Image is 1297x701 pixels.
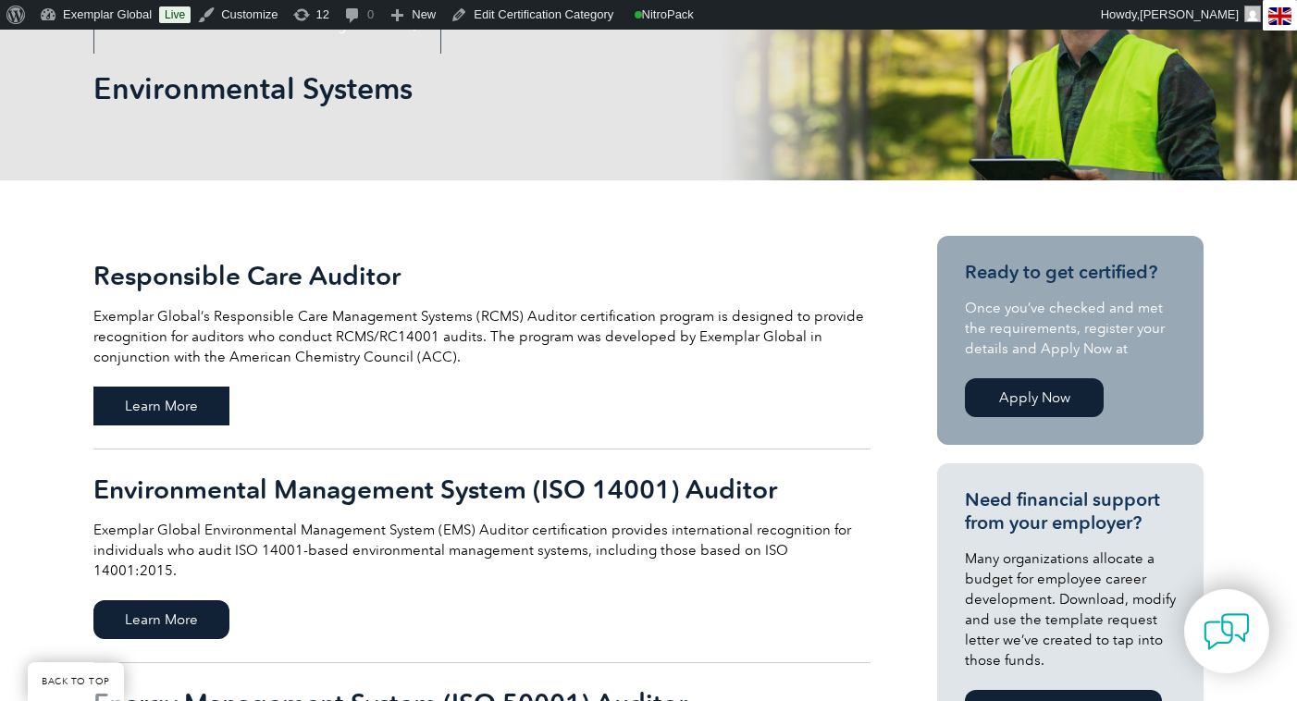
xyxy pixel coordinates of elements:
[965,298,1176,359] p: Once you’ve checked and met the requirements, register your details and Apply Now at
[965,548,1176,670] p: Many organizations allocate a budget for employee career development. Download, modify and use th...
[1204,609,1250,655] img: contact-chat.png
[1140,7,1239,21] span: [PERSON_NAME]
[93,70,804,106] h1: Environmental Systems
[93,474,871,504] h2: Environmental Management System (ISO 14001) Auditor
[159,6,191,23] a: Live
[93,306,871,367] p: Exemplar Global’s Responsible Care Management Systems (RCMS) Auditor certification program is des...
[1268,7,1291,25] img: en
[965,378,1104,417] a: Apply Now
[93,236,871,449] a: Responsible Care Auditor Exemplar Global’s Responsible Care Management Systems (RCMS) Auditor cer...
[965,261,1176,284] h3: Ready to get certified?
[93,520,871,581] p: Exemplar Global Environmental Management System (EMS) Auditor certification provides internationa...
[93,387,229,425] span: Learn More
[28,662,124,701] a: BACK TO TOP
[93,449,871,663] a: Environmental Management System (ISO 14001) Auditor Exemplar Global Environmental Management Syst...
[965,488,1176,535] h3: Need financial support from your employer?
[93,261,871,290] h2: Responsible Care Auditor
[93,600,229,639] span: Learn More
